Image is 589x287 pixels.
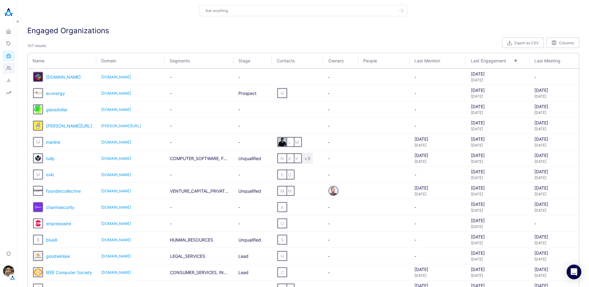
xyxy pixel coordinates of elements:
[329,186,338,196] div: Go to person's profile
[33,202,40,212] a: organization badge
[165,199,234,215] td: -
[285,154,294,163] div: A
[534,127,574,131] div: [DATE]
[534,241,574,245] div: [DATE]
[285,187,294,195] div: M
[466,53,529,69] th: Last Engagement
[323,248,358,264] td: -
[285,170,294,179] button: G
[277,267,287,277] button: C
[278,203,287,211] div: A
[534,120,574,125] div: [DATE]
[33,104,43,114] button: glassdollar
[471,58,514,63] span: Last Engagement
[414,58,450,63] span: Last Mention
[33,121,40,131] a: organization badge
[471,104,525,109] div: [DATE]
[277,170,287,179] button: S
[292,153,302,163] button: K
[46,172,54,177] span: m4t
[471,267,525,272] div: [DATE]
[233,69,271,85] td: -
[323,215,358,232] td: -
[534,175,574,180] div: [DATE]
[323,232,358,248] td: -
[33,72,40,82] a: organization badge
[101,75,160,79] a: [DOMAIN_NAME]
[567,265,581,279] div: Open Intercom Messenger
[165,183,234,199] td: VENTURE_CAPITAL_PRIVATE_EQUITY
[534,185,574,191] div: [DATE]
[165,167,234,183] td: -
[329,186,338,196] button: Yuval Gonczarowski
[323,150,358,167] td: -
[165,232,234,248] td: HUMAN_RESOURCES
[33,235,40,245] a: organization badge
[33,251,40,261] a: organization badge
[46,270,92,275] span: IEEE Computer Society
[534,88,574,93] div: [DATE]
[233,248,271,264] td: Lead
[410,232,466,248] td: -
[27,41,46,50] span: 107 results
[33,218,43,228] button: einpresswire
[278,170,287,179] div: S
[410,248,466,264] td: -
[502,37,544,48] button: Export as CSV
[33,153,43,163] button: tulip
[414,192,461,196] div: [DATE]
[101,238,160,242] a: [DOMAIN_NAME]
[46,254,70,259] span: goodwinlaw
[165,264,234,281] td: CONSUMER_SERVICES, INFORMATION_TECHNOLOGY_AND_SERVICES
[33,88,43,98] button: econergy
[170,58,222,63] span: Segments
[3,265,14,277] img: Itamar Niddam
[33,88,40,98] a: organization badge
[278,268,287,277] div: C
[534,110,574,115] div: [DATE]
[471,218,525,223] div: [DATE]
[101,91,160,96] a: [DOMAIN_NAME]
[534,58,570,63] span: Last Meeting
[233,199,271,215] td: -
[33,104,40,114] a: organization badge
[46,221,71,226] span: einpresswire
[285,153,294,163] button: A
[33,235,43,245] button: B
[414,273,461,278] div: [DATE]
[414,153,461,158] div: [DATE]
[471,153,525,158] div: [DATE]
[471,169,525,174] div: [DATE]
[34,154,42,163] img: tulip
[534,250,574,256] div: [DATE]
[46,156,55,161] a: tulip
[101,270,160,275] a: [DOMAIN_NAME]
[471,208,525,213] div: [DATE]
[471,185,525,191] div: [DATE]
[96,53,165,69] th: Domain
[471,78,525,82] div: [DATE]
[233,183,271,199] td: Unqualified
[33,186,43,196] button: foundercollective
[33,72,43,82] button: email.slackhq.com
[278,235,287,244] div: S
[101,156,160,161] a: [DOMAIN_NAME]
[28,53,96,69] th: Name
[471,88,525,93] div: [DATE]
[46,140,60,145] span: marlink
[233,150,271,167] td: Unqualified
[277,137,287,147] button: Liron Bercovich
[285,137,294,147] button: L
[165,150,234,167] td: COMPUTER_SOFTWARE, FOOD_BEVERAGES
[471,120,525,125] div: [DATE]
[34,105,42,114] img: glassdollar
[529,215,579,232] td: -
[471,136,525,142] div: [DATE]
[27,26,109,35] h3: Engaged Organizations
[33,202,43,212] div: Go to organization's profile
[410,199,466,215] td: -
[46,107,67,112] a: glassdollar
[471,273,525,278] div: [DATE]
